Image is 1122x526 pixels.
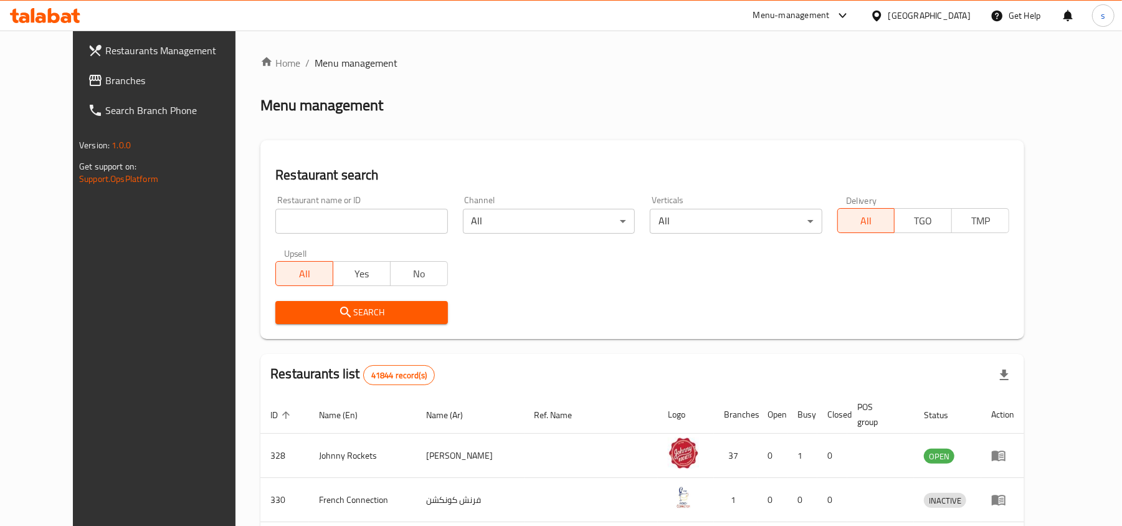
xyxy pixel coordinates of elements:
span: Get support on: [79,158,136,175]
button: TGO [894,208,952,233]
span: 41844 record(s) [364,370,434,381]
label: Delivery [846,196,877,204]
span: OPEN [924,449,954,464]
label: Upsell [284,249,307,257]
td: 0 [787,478,817,522]
span: Name (Ar) [426,408,479,423]
span: ID [270,408,294,423]
div: All [463,209,635,234]
input: Search for restaurant name or ID.. [275,209,447,234]
span: Status [924,408,964,423]
span: POS group [857,399,899,429]
button: Yes [333,261,391,286]
span: All [281,265,328,283]
h2: Restaurant search [275,166,1009,184]
span: INACTIVE [924,494,966,508]
div: All [650,209,822,234]
span: Name (En) [319,408,374,423]
div: Menu [991,448,1014,463]
span: Search Branch Phone [105,103,250,118]
div: OPEN [924,449,954,464]
a: Restaurants Management [78,36,260,65]
a: Branches [78,65,260,95]
h2: Restaurants list [270,365,435,385]
span: Yes [338,265,386,283]
span: Search [285,305,437,320]
div: [GEOGRAPHIC_DATA] [888,9,971,22]
td: 328 [260,434,309,478]
a: Support.OpsPlatform [79,171,158,187]
button: All [275,261,333,286]
td: 0 [758,434,787,478]
td: French Connection [309,478,416,522]
td: [PERSON_NAME] [416,434,525,478]
span: Restaurants Management [105,43,250,58]
a: Search Branch Phone [78,95,260,125]
div: Export file [989,360,1019,390]
td: 1 [714,478,758,522]
th: Closed [817,396,847,434]
th: Open [758,396,787,434]
button: No [390,261,448,286]
td: 1 [787,434,817,478]
span: Version: [79,137,110,153]
th: Logo [658,396,714,434]
img: Johnny Rockets [668,438,699,469]
td: 0 [817,478,847,522]
button: TMP [951,208,1009,233]
a: Home [260,55,300,70]
button: Search [275,301,447,324]
nav: breadcrumb [260,55,1024,70]
span: No [396,265,443,283]
h2: Menu management [260,95,383,115]
td: 0 [758,478,787,522]
th: Branches [714,396,758,434]
span: TMP [957,212,1004,230]
th: Busy [787,396,817,434]
li: / [305,55,310,70]
span: 1.0.0 [112,137,131,153]
span: TGO [900,212,947,230]
td: فرنش كونكشن [416,478,525,522]
div: Menu [991,492,1014,507]
div: Total records count [363,365,435,385]
td: 330 [260,478,309,522]
img: French Connection [668,482,699,513]
span: Menu management [315,55,397,70]
span: All [843,212,890,230]
span: Branches [105,73,250,88]
td: Johnny Rockets [309,434,416,478]
td: 0 [817,434,847,478]
td: 37 [714,434,758,478]
button: All [837,208,895,233]
span: s [1101,9,1105,22]
th: Action [981,396,1024,434]
div: Menu-management [753,8,830,23]
span: Ref. Name [535,408,589,423]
